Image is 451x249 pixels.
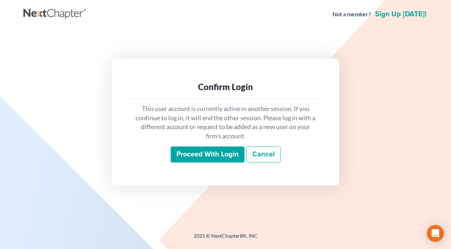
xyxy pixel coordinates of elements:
a: Cancel [246,146,281,163]
div: Confirm Login [135,81,317,93]
div: 2025 © NextChapterBK, INC [23,232,428,245]
a: Sign up [DATE]! [374,11,428,18]
div: Open Intercom Messenger [427,225,444,242]
input: Proceed with login [171,146,244,163]
strong: Not a member? [332,10,371,18]
p: This user account is currently active in another session. If you continue to log in, it will end ... [135,104,317,141]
